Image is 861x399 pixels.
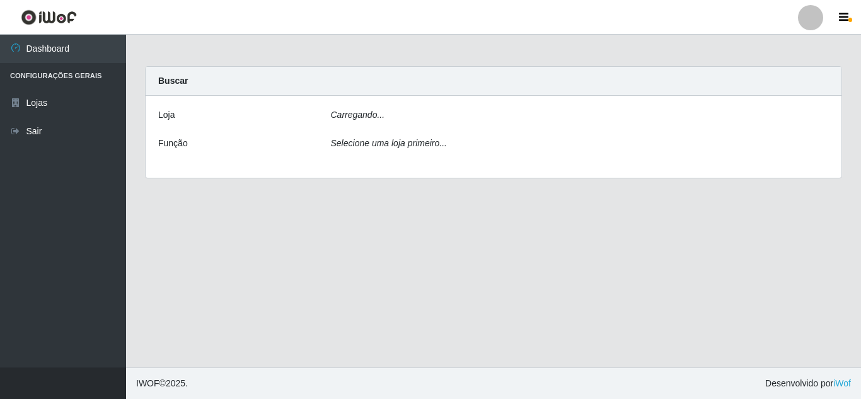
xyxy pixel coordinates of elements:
[331,110,385,120] i: Carregando...
[765,377,851,390] span: Desenvolvido por
[158,108,175,122] label: Loja
[833,378,851,388] a: iWof
[21,9,77,25] img: CoreUI Logo
[136,378,159,388] span: IWOF
[136,377,188,390] span: © 2025 .
[158,137,188,150] label: Função
[331,138,447,148] i: Selecione uma loja primeiro...
[158,76,188,86] strong: Buscar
